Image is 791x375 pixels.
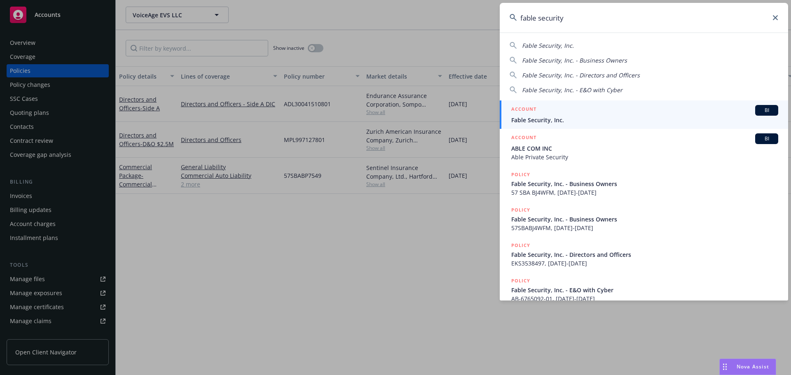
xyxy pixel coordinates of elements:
span: Fable Security, Inc. - E&O with Cyber [511,286,778,294]
span: EKS3538497, [DATE]-[DATE] [511,259,778,268]
span: Able Private Security [511,153,778,161]
span: Fable Security, Inc. - Directors and Officers [511,250,778,259]
a: POLICYFable Security, Inc. - Business Owners57 SBA BJ4WFM, [DATE]-[DATE] [500,166,788,201]
span: Nova Assist [737,363,769,370]
div: Drag to move [720,359,730,375]
span: 57 SBA BJ4WFM, [DATE]-[DATE] [511,188,778,197]
h5: POLICY [511,241,530,249]
span: Fable Security, Inc. - Business Owners [511,215,778,224]
span: BI [758,107,775,114]
span: Fable Security, Inc. [522,42,574,49]
a: POLICYFable Security, Inc. - Directors and OfficersEKS3538497, [DATE]-[DATE] [500,237,788,272]
span: Fable Security, Inc. [511,116,778,124]
h5: POLICY [511,277,530,285]
h5: ACCOUNT [511,105,536,115]
span: ABLE COM INC [511,144,778,153]
span: 57SBABJ4WFM, [DATE]-[DATE] [511,224,778,232]
button: Nova Assist [719,359,776,375]
span: Fable Security, Inc. - Business Owners [522,56,627,64]
h5: POLICY [511,170,530,179]
input: Search... [500,3,788,33]
h5: ACCOUNT [511,133,536,143]
span: AB-6765092-01, [DATE]-[DATE] [511,294,778,303]
span: Fable Security, Inc. - Directors and Officers [522,71,640,79]
a: POLICYFable Security, Inc. - E&O with CyberAB-6765092-01, [DATE]-[DATE] [500,272,788,307]
a: ACCOUNTBIFable Security, Inc. [500,100,788,129]
span: Fable Security, Inc. - Business Owners [511,179,778,188]
h5: POLICY [511,206,530,214]
a: ACCOUNTBIABLE COM INCAble Private Security [500,129,788,166]
span: BI [758,135,775,142]
span: Fable Security, Inc. - E&O with Cyber [522,86,623,94]
a: POLICYFable Security, Inc. - Business Owners57SBABJ4WFM, [DATE]-[DATE] [500,201,788,237]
